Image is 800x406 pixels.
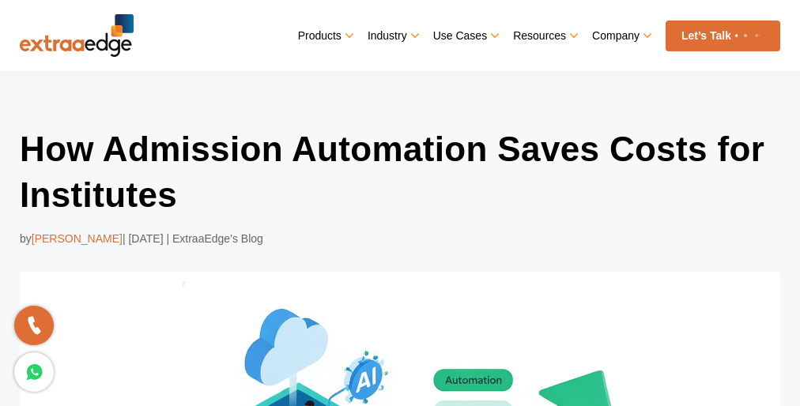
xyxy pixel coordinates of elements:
a: Products [298,24,352,47]
a: Let’s Talk [666,21,780,51]
h1: How Admission Automation Saves Costs for Institutes [20,126,780,217]
a: Resources [513,24,576,47]
a: Industry [368,24,417,47]
a: Use Cases [433,24,497,47]
div: by | [DATE] | ExtraaEdge’s Blog [20,229,780,248]
a: Company [592,24,650,47]
span: [PERSON_NAME] [32,232,123,245]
